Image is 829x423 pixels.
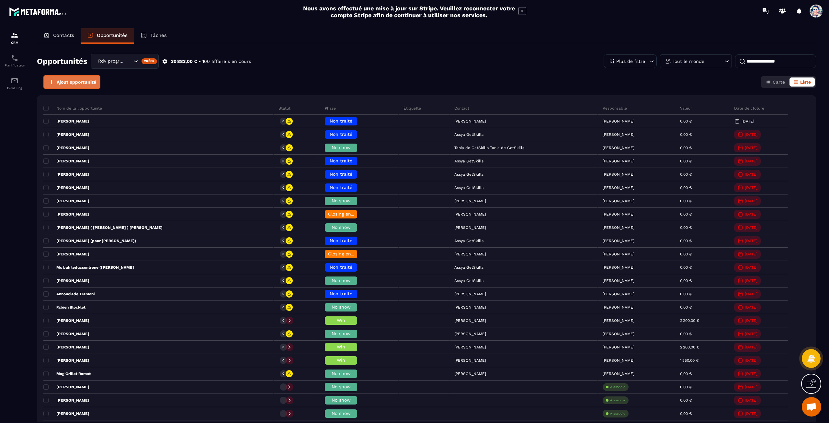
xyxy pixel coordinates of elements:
p: [DATE] [742,119,754,123]
p: [PERSON_NAME] [43,212,89,217]
p: 0,00 € [680,225,692,230]
p: [PERSON_NAME] [603,332,634,336]
span: Ajout opportunité [57,79,96,85]
p: [PERSON_NAME] [603,239,634,243]
p: [PERSON_NAME] [603,358,634,363]
p: 0 [282,132,284,137]
p: À associe [610,385,625,389]
p: [PERSON_NAME] [43,252,89,257]
p: [PERSON_NAME] [43,159,89,164]
p: [PERSON_NAME] [43,132,89,137]
p: 0 [282,278,284,283]
p: [DATE] [745,305,757,310]
p: [PERSON_NAME] ( [PERSON_NAME] ) [PERSON_NAME] [43,225,163,230]
span: Non traité [330,118,352,123]
p: Tout le monde [673,59,704,64]
p: Mc bah leducsontrone ([PERSON_NAME] [43,265,134,270]
p: 0 [282,239,284,243]
div: Search for option [91,54,159,69]
p: 0 [282,212,284,217]
span: No show [332,411,351,416]
p: [PERSON_NAME] [43,411,89,416]
p: [DATE] [745,225,757,230]
input: Search for option [125,58,132,65]
p: 0 [282,345,284,349]
p: Étiquette [403,106,421,111]
p: [PERSON_NAME] [603,292,634,296]
p: 0 [282,159,284,163]
p: 0,00 € [680,292,692,296]
p: • [199,58,201,65]
p: 0 [282,332,284,336]
p: [PERSON_NAME] [603,172,634,177]
p: Responsable [603,106,627,111]
p: [DATE] [745,265,757,270]
p: E-mailing [2,86,28,90]
p: [DATE] [745,292,757,296]
h2: Nous avons effectué une mise à jour sur Stripe. Veuillez reconnecter votre compte Stripe afin de ... [303,5,515,18]
p: 0,00 € [680,185,692,190]
p: À associe [610,398,625,403]
p: [PERSON_NAME] [603,265,634,270]
p: [PERSON_NAME] [603,132,634,137]
p: 0,00 € [680,385,692,389]
p: [PERSON_NAME] [43,145,89,150]
p: [DATE] [745,385,757,389]
p: Mag Grillet Ramat [43,371,91,376]
span: Closing en cours [328,251,365,256]
p: 0 [282,358,284,363]
span: Non traité [330,264,352,270]
p: [PERSON_NAME] [43,119,89,124]
p: [PERSON_NAME] [43,185,89,190]
p: [DATE] [745,159,757,163]
span: No show [332,384,351,389]
p: [PERSON_NAME] [43,278,89,283]
span: Win [337,344,345,349]
p: Date de clôture [734,106,764,111]
p: Opportunités [97,32,128,38]
p: Contact [454,106,469,111]
p: 1 550,00 € [680,358,698,363]
p: 0 [282,119,284,123]
p: Plus de filtre [616,59,645,64]
p: Contacts [53,32,74,38]
p: 0 [282,146,284,150]
span: Closing en cours [328,211,365,217]
p: 0 [282,199,284,203]
p: [DATE] [745,371,757,376]
p: 0,00 € [680,146,692,150]
p: 0,00 € [680,119,692,123]
a: Contacts [37,28,81,44]
p: [PERSON_NAME] [603,278,634,283]
span: Non traité [330,185,352,190]
p: [DATE] [745,318,757,323]
div: Ouvrir le chat [802,397,821,417]
span: No show [332,278,351,283]
p: Fabien Blocklet [43,305,85,310]
p: 0,00 € [680,159,692,163]
span: Carte [773,79,785,85]
div: Créer [142,58,157,64]
p: [PERSON_NAME] [43,358,89,363]
p: 0,00 € [680,239,692,243]
p: 0 [282,172,284,177]
a: Tâches [134,28,173,44]
p: [DATE] [745,398,757,403]
p: [DATE] [745,332,757,336]
p: 0,00 € [680,278,692,283]
p: [PERSON_NAME] [43,172,89,177]
p: [PERSON_NAME] [603,305,634,310]
p: 100 affaire s en cours [202,58,251,65]
img: email [11,77,18,85]
p: Planificateur [2,64,28,67]
span: Non traité [330,158,352,163]
img: scheduler [11,54,18,62]
p: [DATE] [745,411,757,416]
p: [PERSON_NAME] [603,252,634,256]
span: Liste [800,79,811,85]
p: [PERSON_NAME] [603,185,634,190]
p: Statut [278,106,290,111]
p: 0 [282,318,284,323]
p: [DATE] [745,172,757,177]
p: [DATE] [745,239,757,243]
